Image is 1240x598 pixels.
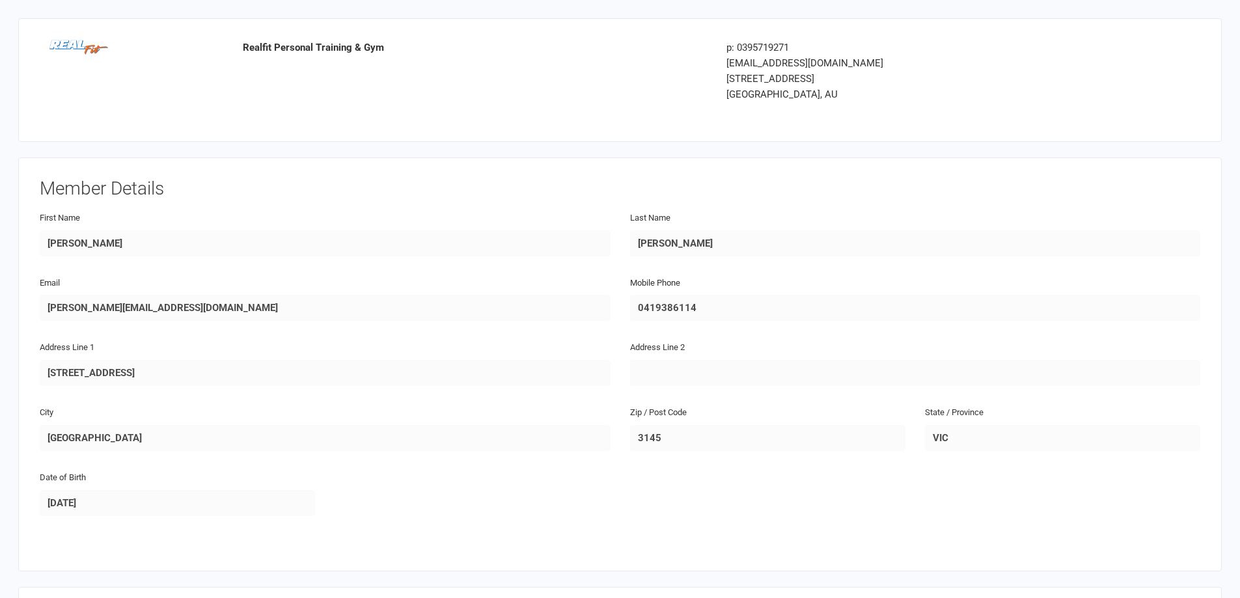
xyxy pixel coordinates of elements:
label: First Name [40,211,80,225]
label: Date of Birth [40,471,86,485]
div: [EMAIL_ADDRESS][DOMAIN_NAME] [726,55,1094,71]
label: State / Province [925,406,984,420]
div: [STREET_ADDRESS] [726,71,1094,87]
img: 0cf9859e-8cf6-4181-a204-59608ca7ba46.png [49,40,108,55]
label: Mobile Phone [630,277,680,290]
label: Email [40,277,60,290]
div: [GEOGRAPHIC_DATA], AU [726,87,1094,102]
label: Last Name [630,211,670,225]
h3: Member Details [40,179,1200,199]
label: Address Line 1 [40,341,94,355]
label: City [40,406,53,420]
label: Address Line 2 [630,341,685,355]
strong: Realfit Personal Training & Gym [243,42,384,53]
div: p: 0395719271 [726,40,1094,55]
label: Zip / Post Code [630,406,687,420]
